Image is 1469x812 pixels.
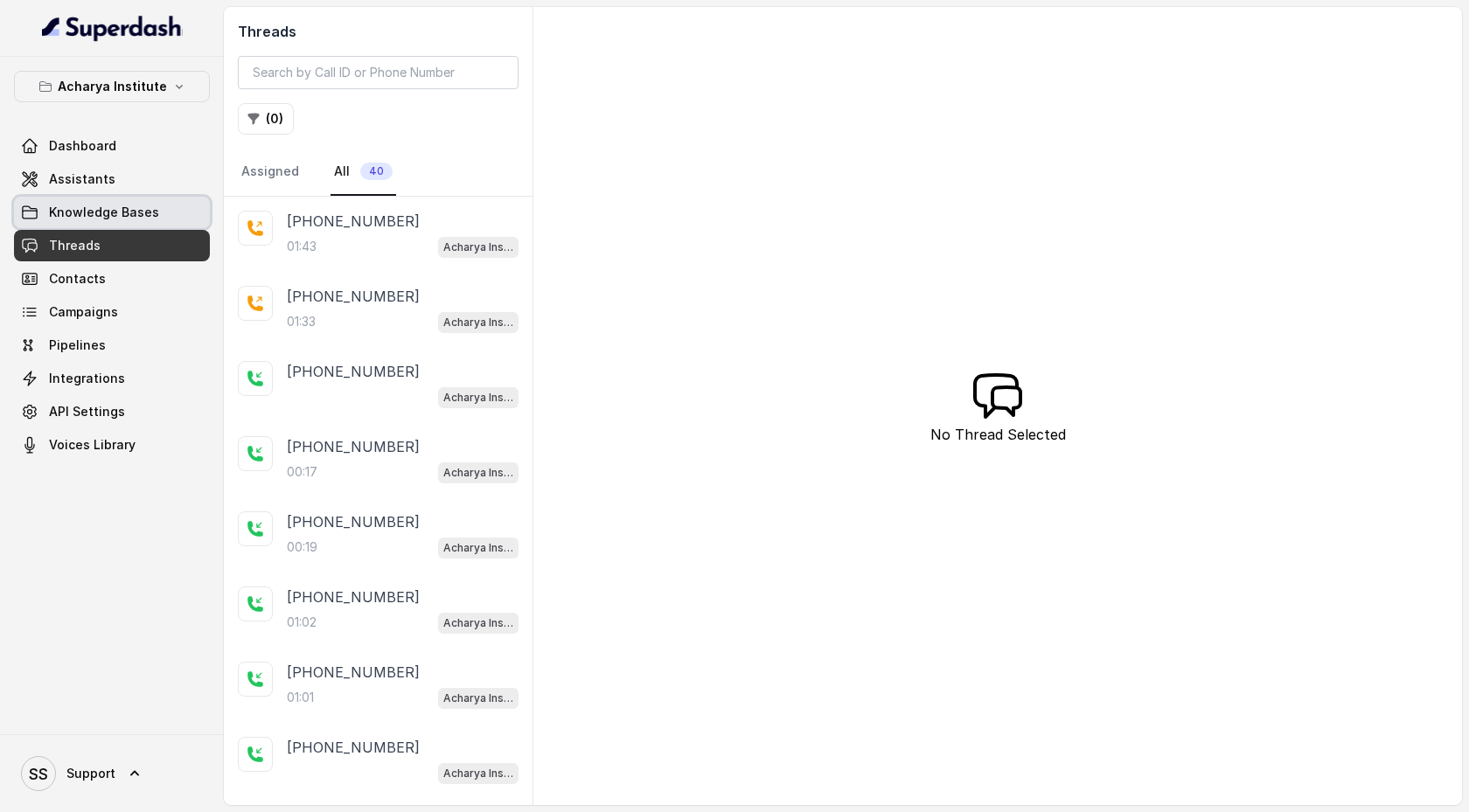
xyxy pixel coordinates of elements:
span: Knowledge Bases [49,204,159,221]
p: [PHONE_NUMBER] [287,662,420,683]
p: Acharya Institute - Unpaid Application Fee Flow [443,614,513,632]
span: Campaigns [49,303,118,321]
p: 01:02 [287,614,317,631]
p: [PHONE_NUMBER] [287,211,420,232]
a: Assigned [238,149,303,196]
a: Contacts [14,263,210,295]
button: (0) [238,103,294,135]
a: Campaigns [14,296,210,328]
span: Threads [49,237,101,254]
p: Acharya Institute - Unpaid Application Fee Flow [443,765,513,782]
p: [PHONE_NUMBER] [287,286,420,307]
p: 01:33 [287,313,316,330]
span: Dashboard [49,137,116,155]
p: 00:19 [287,538,317,556]
a: All40 [331,149,396,196]
span: Assistants [49,170,115,188]
p: Acharya Institute - Unpaid Application Fee Flow [443,389,513,406]
a: Support [14,749,210,798]
p: Acharya Institute - Unpaid Application Fee Flow [443,539,513,557]
p: [PHONE_NUMBER] [287,737,420,758]
p: Acharya Institute - Unpaid Application Fee Flow [443,464,513,482]
nav: Tabs [238,149,519,196]
a: Threads [14,230,210,261]
p: [PHONE_NUMBER] [287,361,420,382]
p: [PHONE_NUMBER] [287,586,420,607]
p: No Thread Selected [930,424,1066,445]
a: Integrations [14,363,210,394]
input: Search by Call ID or Phone Number [238,56,519,89]
span: Support [66,765,115,782]
span: Pipelines [49,337,106,354]
p: Acharya Institute - Pending Enrolment Flow [443,239,513,256]
a: Pipelines [14,330,210,361]
p: Acharya Institute - Unpaid Application Fee Flow [443,314,513,331]
p: Acharya Institute [58,76,167,97]
p: [PHONE_NUMBER] [287,511,420,532]
button: Acharya Institute [14,71,210,102]
a: Assistants [14,163,210,195]
a: Voices Library [14,429,210,461]
span: API Settings [49,403,125,420]
p: 01:43 [287,238,317,255]
p: [PHONE_NUMBER] [287,436,420,457]
p: 01:01 [287,689,314,706]
span: Voices Library [49,436,136,454]
p: Acharya Institute - Unpaid Application Fee Flow [443,690,513,707]
span: 40 [360,163,393,180]
span: Contacts [49,270,106,288]
img: light.svg [42,14,183,42]
a: Knowledge Bases [14,197,210,228]
span: Integrations [49,370,125,387]
text: SS [29,765,48,783]
a: Dashboard [14,130,210,162]
p: 00:17 [287,463,317,481]
h2: Threads [238,21,519,42]
a: API Settings [14,396,210,427]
